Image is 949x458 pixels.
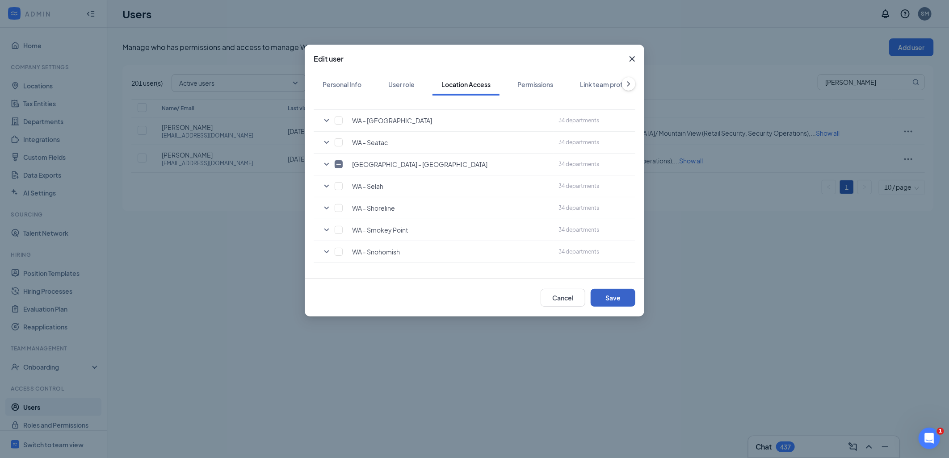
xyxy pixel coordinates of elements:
[388,80,415,89] div: User role
[352,248,400,256] span: WA - Snohomish
[622,77,635,91] button: ChevronRight
[558,204,599,211] span: 34 departments
[541,289,585,307] button: Cancel
[441,80,491,89] div: Location Access
[558,183,599,189] span: 34 departments
[321,246,332,257] svg: SmallChevronDown
[321,203,332,213] svg: SmallChevronDown
[321,268,332,279] svg: SmallChevronDown
[314,54,344,64] h3: Edit user
[558,248,599,255] span: 34 departments
[352,117,432,125] span: WA - [GEOGRAPHIC_DATA]
[937,428,944,435] span: 1
[558,117,599,124] span: 34 departments
[321,225,332,235] svg: SmallChevronDown
[627,54,638,64] svg: Cross
[591,289,635,307] button: Save
[558,226,599,233] span: 34 departments
[580,80,630,89] div: Link team profile
[323,80,361,89] div: Personal Info
[321,181,332,192] svg: SmallChevronDown
[321,159,332,170] svg: SmallChevronDown
[321,137,332,148] svg: SmallChevronDown
[558,139,599,146] span: 34 departments
[352,204,395,212] span: WA - Shoreline
[558,161,599,167] span: 34 departments
[352,182,383,190] span: WA - Selah
[352,226,408,234] span: WA - Smokey Point
[352,138,388,146] span: WA - Seatac
[321,115,332,126] svg: SmallChevronDown
[517,80,553,89] div: Permissions
[620,45,644,73] button: Close
[624,79,633,88] svg: ChevronRight
[352,160,487,168] span: [GEOGRAPHIC_DATA] - [GEOGRAPHIC_DATA]
[919,428,940,449] iframe: Intercom live chat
